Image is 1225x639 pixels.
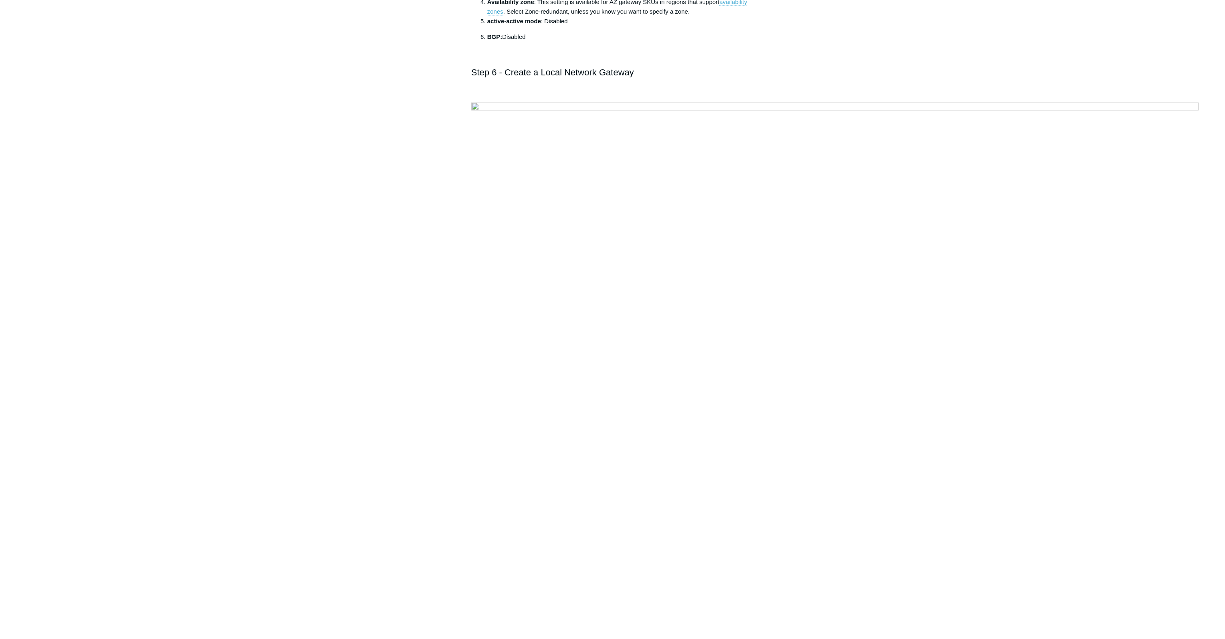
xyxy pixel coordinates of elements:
h2: Step 6 - Create a Local Network Gateway [471,65,754,79]
p: Disabled [487,32,754,42]
strong: BGP: [487,33,503,40]
strong: active-active mode [487,18,541,24]
li: : Disabled [487,16,754,26]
